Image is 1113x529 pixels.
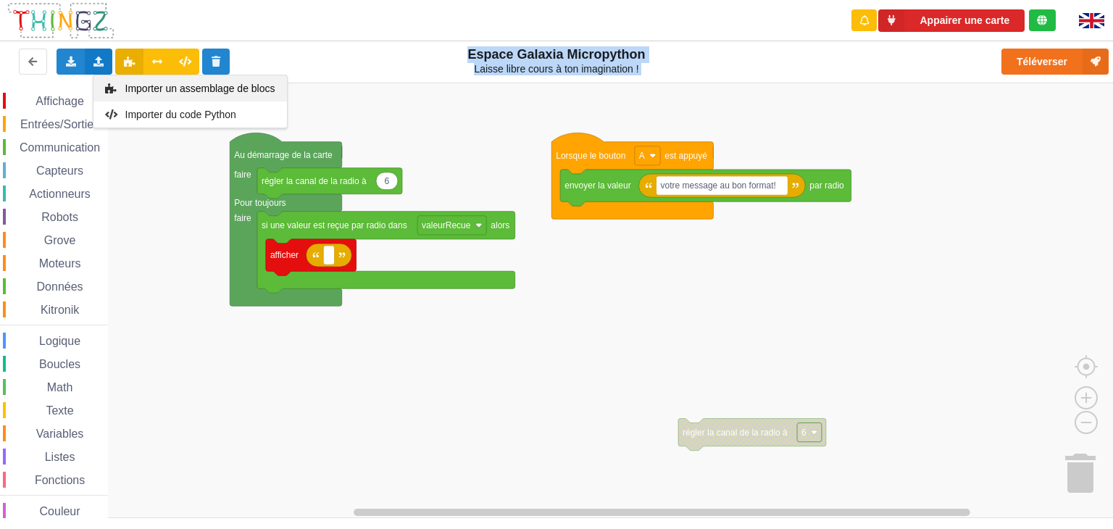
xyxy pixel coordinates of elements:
text: régler la canal de la radio à [683,428,788,438]
text: Lorsque le bouton [556,151,625,161]
span: Capteurs [34,164,86,177]
button: Téléverser [1001,49,1109,75]
text: par radio [809,180,844,191]
span: Listes [43,451,78,463]
text: Au démarrage de la carte [234,150,333,160]
span: Grove [42,234,78,246]
div: Laisse libre cours à ton imagination ! [462,63,652,75]
text: envoyer la valeur [564,180,630,191]
text: valeurRecue [422,220,471,230]
text: A [639,151,645,161]
div: Importer un assemblage de blocs en utilisant un fichier au format .blockly [93,75,287,101]
text: Pour toujours [234,198,285,208]
span: Logique [37,335,83,347]
text: votre message au bon format! [661,180,776,191]
span: Actionneurs [27,188,93,200]
div: Espace Galaxia Micropython [462,46,652,75]
span: Texte [43,404,75,417]
div: Importer un fichier Python [93,101,287,128]
span: Math [45,381,75,393]
span: Moteurs [37,257,83,270]
span: Kitronik [38,304,81,316]
text: faire [234,213,251,223]
span: Entrées/Sorties [18,118,101,130]
text: 6 [385,176,390,186]
button: Appairer une carte [878,9,1025,32]
text: si une valeur est reçue par radio dans [262,220,407,230]
img: thingz_logo.png [7,1,115,40]
text: est appuyé [664,151,707,161]
span: Importer du code Python [125,109,235,120]
span: Communication [17,141,102,154]
span: Affichage [33,95,86,107]
div: Tu es connecté au serveur de création de Thingz [1029,9,1056,31]
text: 6 [801,428,806,438]
span: Fonctions [33,474,87,486]
text: régler la canal de la radio à [262,176,367,186]
span: Robots [39,211,80,223]
text: afficher [270,250,299,260]
span: Boucles [37,358,83,370]
span: Variables [34,428,86,440]
img: gb.png [1079,13,1104,28]
text: faire [234,170,251,180]
text: alors [491,220,509,230]
span: Couleur [38,505,83,517]
span: Importer un assemblage de blocs [125,83,275,94]
span: Données [35,280,86,293]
